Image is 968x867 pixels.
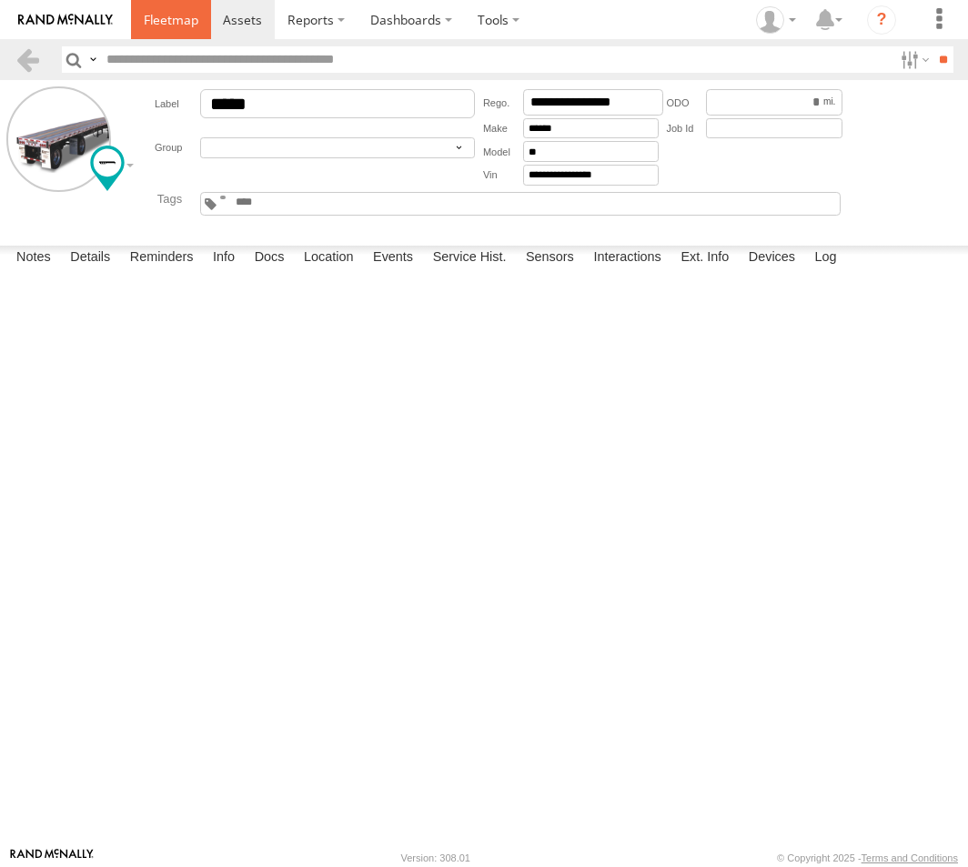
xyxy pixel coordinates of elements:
[862,852,958,863] a: Terms and Conditions
[18,14,113,26] img: rand-logo.svg
[401,852,470,863] div: Version: 308.01
[867,5,896,35] i: ?
[517,246,583,271] label: Sensors
[86,46,100,73] label: Search Query
[671,246,738,271] label: Ext. Info
[806,246,846,271] label: Log
[364,246,422,271] label: Events
[15,46,41,73] a: Back to previous Page
[10,849,94,867] a: Visit our Website
[204,246,244,271] label: Info
[220,196,227,199] span: Standard Tag
[246,246,294,271] label: Docs
[121,246,203,271] label: Reminders
[7,246,60,271] label: Notes
[750,6,802,34] div: Josue Jimenez
[777,852,958,863] div: © Copyright 2025 -
[90,146,125,191] div: Change Map Icon
[893,46,933,73] label: Search Filter Options
[424,246,516,271] label: Service Hist.
[295,246,363,271] label: Location
[740,246,804,271] label: Devices
[61,246,119,271] label: Details
[584,246,671,271] label: Interactions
